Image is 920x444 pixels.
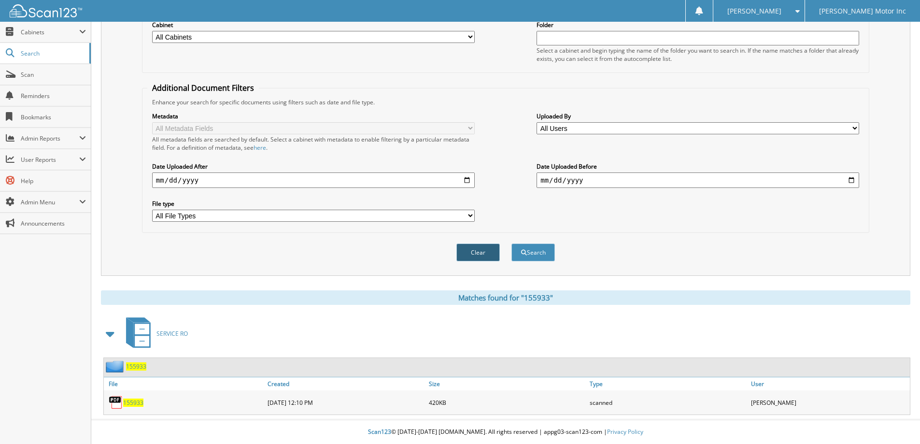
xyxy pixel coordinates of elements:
div: 420KB [426,393,588,412]
label: Folder [537,21,859,29]
img: scan123-logo-white.svg [10,4,82,17]
a: File [104,377,265,390]
span: User Reports [21,156,79,164]
span: SERVICE RO [156,329,188,338]
label: File type [152,200,475,208]
a: SERVICE RO [120,315,188,353]
label: Uploaded By [537,112,859,120]
span: Search [21,49,85,57]
span: Bookmarks [21,113,86,121]
a: Privacy Policy [607,428,643,436]
a: Type [587,377,749,390]
span: Help [21,177,86,185]
div: [PERSON_NAME] [749,393,910,412]
span: Reminders [21,92,86,100]
span: [PERSON_NAME] [727,8,781,14]
div: Enhance your search for specific documents using filters such as date and file type. [147,98,864,106]
span: Scan [21,71,86,79]
label: Date Uploaded After [152,162,475,171]
span: Admin Reports [21,134,79,143]
span: Admin Menu [21,198,79,206]
button: Search [511,243,555,261]
span: [PERSON_NAME] Motor Inc [819,8,906,14]
label: Cabinet [152,21,475,29]
div: All metadata fields are searched by default. Select a cabinet with metadata to enable filtering b... [152,135,475,152]
a: Created [265,377,426,390]
label: Metadata [152,112,475,120]
input: start [152,172,475,188]
a: 155933 [123,399,143,407]
a: User [749,377,910,390]
div: © [DATE]-[DATE] [DOMAIN_NAME]. All rights reserved | appg03-scan123-com | [91,420,920,444]
a: here [254,143,266,152]
iframe: Chat Widget [872,398,920,444]
img: PDF.png [109,395,123,410]
span: Announcements [21,219,86,228]
div: Select a cabinet and begin typing the name of the folder you want to search in. If the name match... [537,46,859,63]
a: 155933 [126,362,146,371]
img: folder2.png [106,360,126,372]
span: Scan123 [368,428,391,436]
a: Size [426,377,588,390]
div: Matches found for "155933" [101,290,910,305]
label: Date Uploaded Before [537,162,859,171]
span: Cabinets [21,28,79,36]
legend: Additional Document Filters [147,83,259,93]
div: scanned [587,393,749,412]
input: end [537,172,859,188]
button: Clear [456,243,500,261]
div: [DATE] 12:10 PM [265,393,426,412]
